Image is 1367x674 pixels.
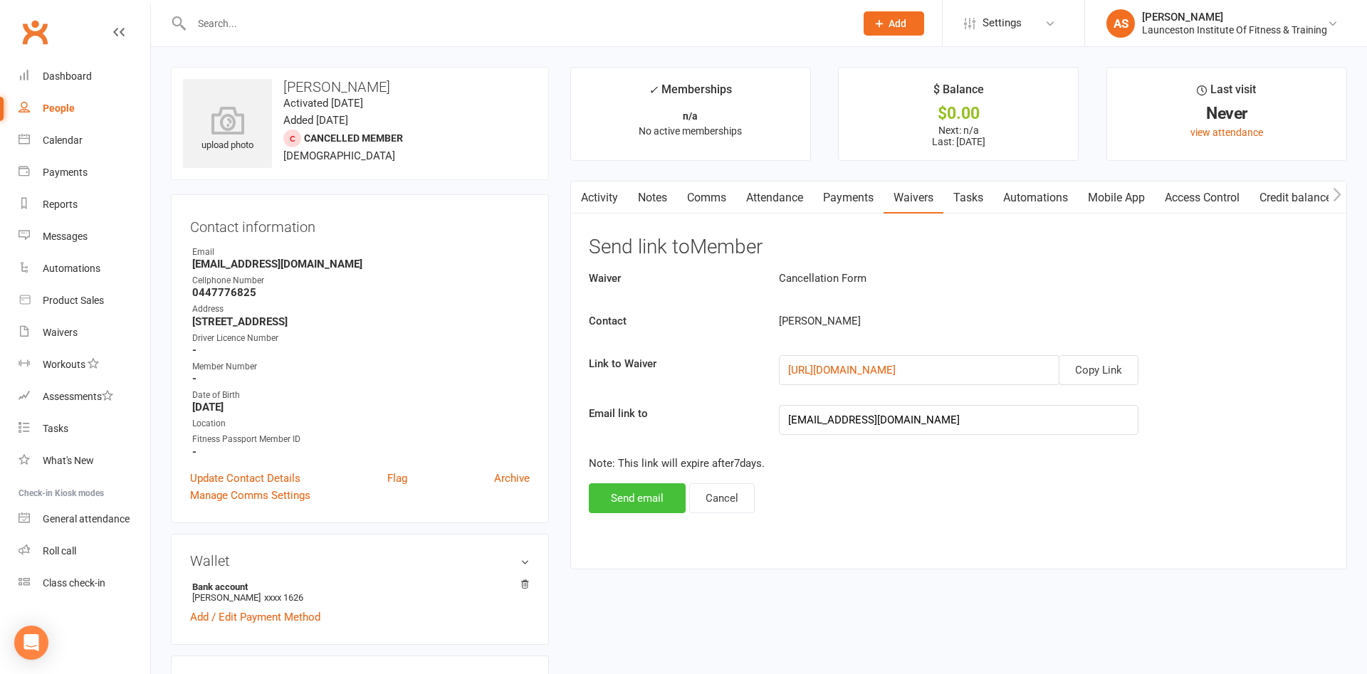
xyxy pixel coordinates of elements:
[192,372,530,385] strong: -
[17,14,53,50] a: Clubworx
[19,253,150,285] a: Automations
[933,80,984,106] div: $ Balance
[283,97,363,110] time: Activated [DATE]
[578,270,768,287] label: Waiver
[689,483,755,513] button: Cancel
[589,455,1329,472] p: Note: This link will expire after 7 days.
[19,381,150,413] a: Assessments
[578,355,768,372] label: Link to Waiver
[43,513,130,525] div: General attendance
[43,577,105,589] div: Class check-in
[19,285,150,317] a: Product Sales
[192,446,530,458] strong: -
[192,274,530,288] div: Cellphone Number
[983,7,1022,39] span: Settings
[852,125,1065,147] p: Next: n/a Last: [DATE]
[19,349,150,381] a: Workouts
[43,231,88,242] div: Messages
[19,60,150,93] a: Dashboard
[1142,11,1327,23] div: [PERSON_NAME]
[494,470,530,487] a: Archive
[43,263,100,274] div: Automations
[192,360,530,374] div: Member Number
[190,579,530,605] li: [PERSON_NAME]
[768,312,1213,330] div: [PERSON_NAME]
[852,106,1065,121] div: $0.00
[192,581,523,592] strong: Bank account
[19,221,150,253] a: Messages
[1250,181,1341,214] a: Credit balance
[192,246,530,259] div: Email
[993,181,1078,214] a: Automations
[192,344,530,357] strong: -
[192,315,530,328] strong: [STREET_ADDRESS]
[190,470,300,487] a: Update Contact Details
[304,132,403,144] span: Cancelled member
[43,167,88,178] div: Payments
[683,110,698,122] strong: n/a
[192,389,530,402] div: Date of Birth
[19,567,150,599] a: Class kiosk mode
[387,470,407,487] a: Flag
[190,609,320,626] a: Add / Edit Payment Method
[183,79,537,95] h3: [PERSON_NAME]
[889,18,906,29] span: Add
[1155,181,1250,214] a: Access Control
[649,83,658,97] i: ✓
[736,181,813,214] a: Attendance
[768,270,1213,287] div: Cancellation Form
[864,11,924,36] button: Add
[578,312,768,330] label: Contact
[43,545,76,557] div: Roll call
[192,401,530,414] strong: [DATE]
[788,364,896,377] a: [URL][DOMAIN_NAME]
[19,125,150,157] a: Calendar
[1078,181,1155,214] a: Mobile App
[43,455,94,466] div: What's New
[639,125,742,137] span: No active memberships
[589,236,1329,258] h3: Send link to Member
[578,405,768,422] label: Email link to
[1197,80,1256,106] div: Last visit
[264,592,303,603] span: xxxx 1626
[187,14,845,33] input: Search...
[43,199,78,210] div: Reports
[1120,106,1334,121] div: Never
[1106,9,1135,38] div: AS
[283,114,348,127] time: Added [DATE]
[192,417,530,431] div: Location
[1190,127,1263,138] a: view attendance
[43,391,113,402] div: Assessments
[19,189,150,221] a: Reports
[649,80,732,107] div: Memberships
[943,181,993,214] a: Tasks
[43,102,75,114] div: People
[192,302,530,316] div: Address
[628,181,677,214] a: Notes
[190,487,310,504] a: Manage Comms Settings
[14,626,48,660] div: Open Intercom Messenger
[43,327,78,338] div: Waivers
[192,332,530,345] div: Driver Licence Number
[813,181,884,214] a: Payments
[43,359,85,370] div: Workouts
[19,503,150,535] a: General attendance kiosk mode
[571,181,628,214] a: Activity
[19,413,150,445] a: Tasks
[43,423,68,434] div: Tasks
[1142,23,1327,36] div: Launceston Institute Of Fitness & Training
[589,483,686,513] button: Send email
[192,286,530,299] strong: 0447776825
[1059,355,1138,385] button: Copy Link
[19,93,150,125] a: People
[884,181,943,214] a: Waivers
[43,295,104,306] div: Product Sales
[43,70,92,82] div: Dashboard
[19,157,150,189] a: Payments
[283,149,395,162] span: [DEMOGRAPHIC_DATA]
[19,535,150,567] a: Roll call
[19,317,150,349] a: Waivers
[43,135,83,146] div: Calendar
[192,258,530,270] strong: [EMAIL_ADDRESS][DOMAIN_NAME]
[183,106,272,153] div: upload photo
